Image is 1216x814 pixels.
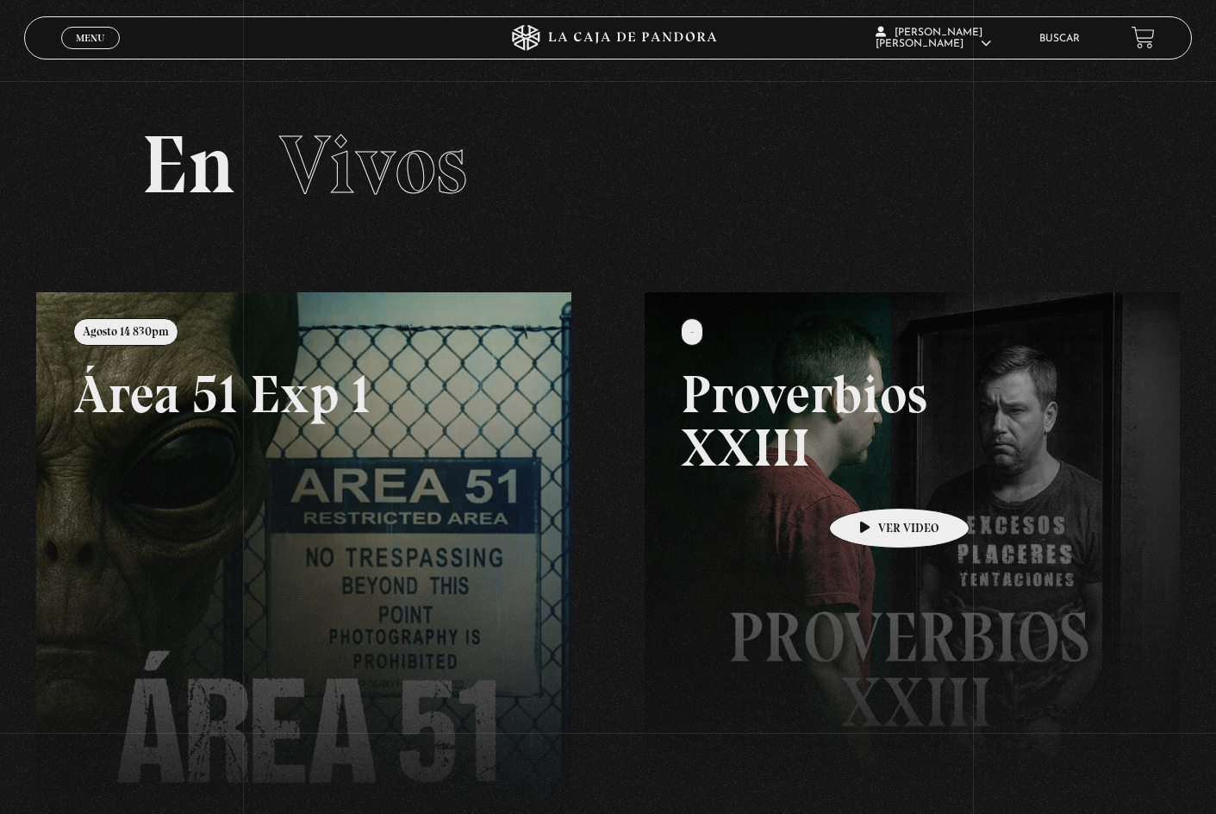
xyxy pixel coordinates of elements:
a: Buscar [1039,34,1080,44]
span: Menu [76,33,104,43]
span: Cerrar [70,47,110,59]
a: View your shopping cart [1132,26,1155,49]
span: [PERSON_NAME] [PERSON_NAME] [876,28,991,49]
span: Vivos [279,116,467,214]
h2: En [141,124,1076,206]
